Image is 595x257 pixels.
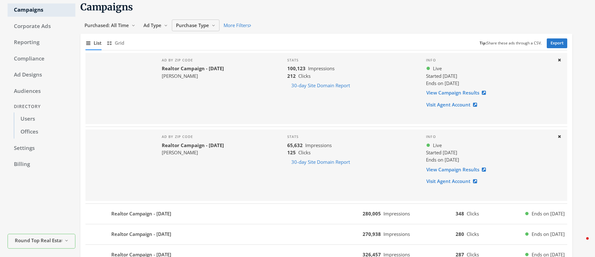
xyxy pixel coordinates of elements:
b: 125 [287,149,296,156]
a: Reporting [8,36,75,49]
button: Round Top Real Estate [8,234,75,248]
span: Clicks [298,149,311,156]
a: Billing [8,158,75,171]
span: Live [433,142,442,149]
h4: Ad by zip code [162,134,224,139]
span: Live [433,65,442,72]
small: Share these ads through a CSV. [480,40,542,46]
button: Purchase Type [172,20,219,31]
button: 30-day Site Domain Report [287,156,354,168]
div: [PERSON_NAME] [162,72,224,80]
button: More Filters [219,20,255,31]
a: View Campaign Results [426,164,490,175]
b: 280 [456,231,464,237]
span: List [94,39,102,47]
button: Grid [107,36,124,50]
h4: Ad by zip code [162,58,224,62]
a: Campaigns [8,3,75,17]
div: Started [DATE] [426,72,552,80]
a: Compliance [8,52,75,66]
h4: Info [426,58,552,62]
button: Purchased: All Time [80,20,139,31]
a: Visit Agent Account [426,99,481,111]
span: Ends on [DATE] [532,210,565,217]
a: Ad Designs [8,68,75,82]
h4: Info [426,134,552,139]
span: Round Top Real Estate [15,237,62,244]
h4: Stats [287,58,416,62]
a: Visit Agent Account [426,175,481,187]
span: Ends on [DATE] [426,80,459,86]
b: Realtor Campaign - [DATE] [162,65,224,71]
button: Realtor Campaign - [DATE]270,938Impressions280ClicksEnds on [DATE] [85,227,567,242]
span: Campaigns [80,1,133,13]
span: Impressions [308,65,335,71]
span: Purchased: All Time [85,22,129,28]
span: Clicks [298,73,311,79]
b: 100,123 [287,65,306,71]
b: Realtor Campaign - [DATE] [111,231,171,238]
button: 30-day Site Domain Report [287,80,354,91]
a: Offices [14,125,75,139]
div: Directory [8,101,75,112]
b: 212 [287,73,296,79]
div: Started [DATE] [426,149,552,156]
button: Ad Type [139,20,172,31]
b: 270,938 [363,231,381,237]
b: 65,632 [287,142,303,148]
a: Audiences [8,85,75,98]
iframe: Intercom live chat [574,236,589,251]
span: Clicks [467,210,479,217]
span: Clicks [467,231,479,237]
a: Users [14,112,75,126]
span: Impressions [383,231,410,237]
div: [PERSON_NAME] [162,149,224,156]
span: Purchase Type [176,22,209,28]
a: View Campaign Results [426,87,490,99]
span: Ends on [DATE] [532,231,565,238]
span: Ends on [DATE] [426,157,459,163]
span: Impressions [383,210,410,217]
b: 348 [456,210,464,217]
span: Grid [115,39,124,47]
a: Export [547,38,567,48]
h4: Stats [287,134,416,139]
a: Corporate Ads [8,20,75,33]
span: Impressions [305,142,332,148]
button: Realtor Campaign - [DATE]280,005Impressions348ClicksEnds on [DATE] [85,206,567,221]
button: List [85,36,102,50]
b: Realtor Campaign - [DATE] [162,142,224,148]
a: Settings [8,142,75,155]
b: 280,005 [363,210,381,217]
b: Realtor Campaign - [DATE] [111,210,171,217]
span: Ad Type [143,22,161,28]
b: Tip: [480,40,487,46]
